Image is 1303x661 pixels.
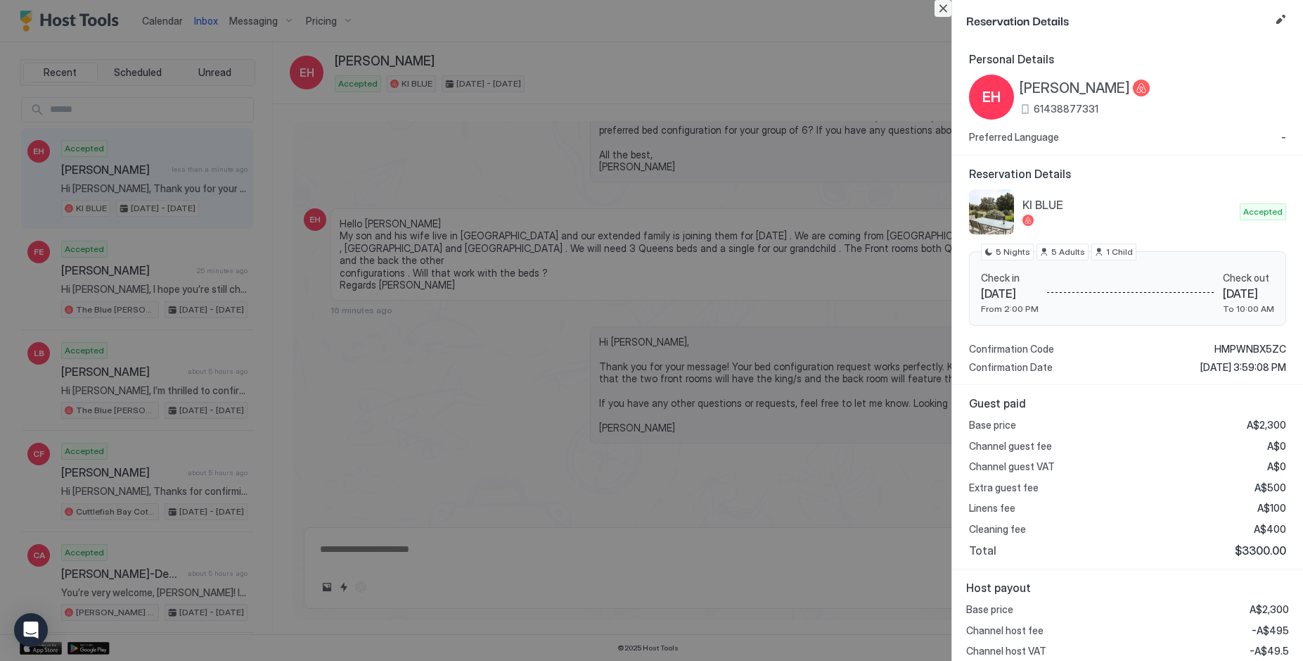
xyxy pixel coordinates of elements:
span: Confirmation Code [969,343,1054,355]
span: -A$495 [1252,624,1289,637]
span: -A$49.5 [1250,645,1289,657]
span: Host payout [966,581,1289,595]
span: HMPWNBX5ZC [1214,343,1286,355]
span: Extra guest fee [969,481,1039,494]
span: $3300.00 [1235,543,1286,558]
span: Reservation Details [966,11,1269,29]
span: [DATE] [1223,287,1274,301]
span: Channel host VAT [966,645,1046,657]
span: Personal Details [969,52,1286,66]
span: Accepted [1243,206,1283,218]
span: 5 Adults [1051,246,1085,258]
span: A$0 [1267,460,1286,473]
span: Check out [1223,272,1274,284]
span: 61438877331 [1034,103,1098,115]
span: A$0 [1267,440,1286,453]
span: Channel guest fee [969,440,1052,453]
span: Cleaning fee [969,523,1026,536]
span: A$500 [1254,481,1286,494]
span: Preferred Language [969,131,1059,144]
span: Reservation Details [969,167,1286,181]
span: Confirmation Date [969,361,1053,374]
span: [PERSON_NAME] [1020,80,1130,97]
span: Channel host fee [966,624,1044,637]
span: Base price [966,603,1013,616]
span: From 2:00 PM [981,303,1039,314]
button: Edit reservation [1272,11,1289,28]
span: Check in [981,272,1039,284]
span: [DATE] [981,287,1039,301]
span: 5 Nights [996,246,1030,258]
span: A$400 [1254,523,1286,536]
span: Linens fee [969,502,1015,515]
span: 1 Child [1106,246,1133,258]
span: A$100 [1257,502,1286,515]
span: A$2,300 [1250,603,1289,616]
span: KI BLUE [1022,198,1234,212]
span: To 10:00 AM [1223,303,1274,314]
span: Channel guest VAT [969,460,1055,473]
span: EH [982,87,1001,108]
span: Total [969,543,996,558]
span: - [1281,131,1286,144]
div: Open Intercom Messenger [14,613,48,647]
span: [DATE] 3:59:08 PM [1200,361,1286,374]
span: Guest paid [969,396,1286,410]
span: Base price [969,419,1016,432]
div: listing image [969,189,1014,234]
span: A$2,300 [1247,419,1286,432]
